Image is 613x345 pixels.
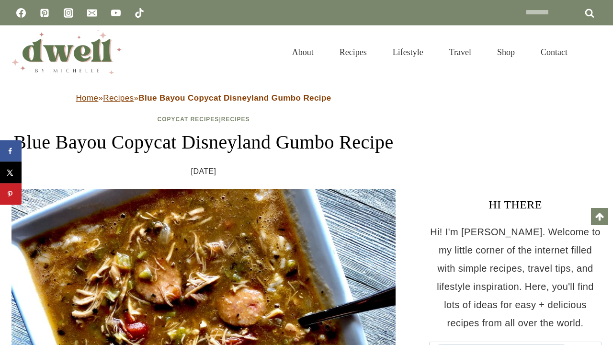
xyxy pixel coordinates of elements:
a: Lifestyle [380,35,436,69]
a: Pinterest [35,3,54,23]
a: Contact [528,35,580,69]
a: Facebook [11,3,31,23]
a: YouTube [106,3,125,23]
a: Copycat Recipes [158,116,219,123]
a: Shop [484,35,528,69]
h3: HI THERE [429,196,602,213]
button: View Search Form [585,44,602,60]
a: Recipes [221,116,250,123]
nav: Primary Navigation [279,35,580,69]
a: Recipes [103,93,134,103]
span: | [158,116,250,123]
a: About [279,35,327,69]
h1: Blue Bayou Copycat Disneyland Gumbo Recipe [11,128,396,157]
p: Hi! I'm [PERSON_NAME]. Welcome to my little corner of the internet filled with simple recipes, tr... [429,223,602,332]
a: Scroll to top [591,208,608,225]
a: Instagram [59,3,78,23]
time: [DATE] [191,164,216,179]
a: Email [82,3,102,23]
a: Recipes [327,35,380,69]
img: DWELL by michelle [11,30,122,74]
a: Travel [436,35,484,69]
strong: Blue Bayou Copycat Disneyland Gumbo Recipe [138,93,331,103]
a: Home [76,93,98,103]
span: » » [76,93,331,103]
a: TikTok [130,3,149,23]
